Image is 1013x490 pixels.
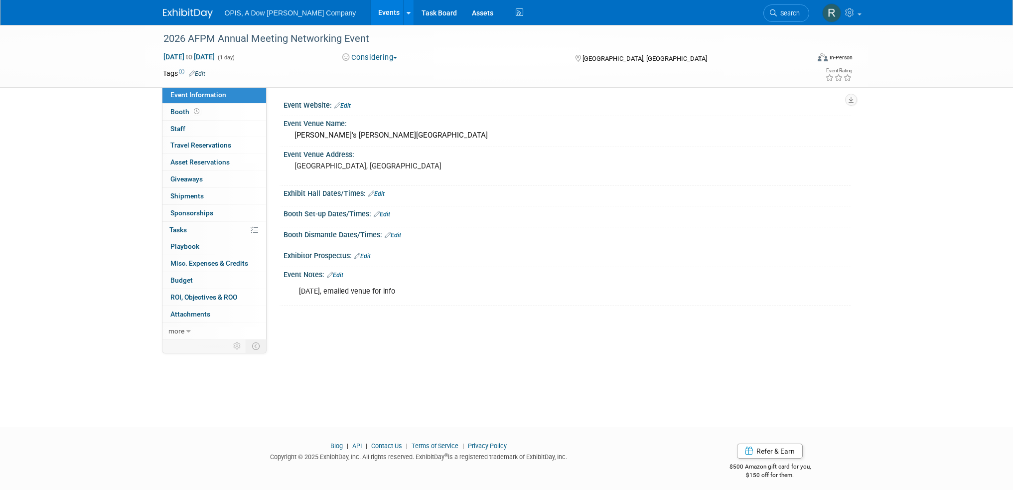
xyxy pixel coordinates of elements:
[170,175,203,183] span: Giveaways
[170,209,213,217] span: Sponsorships
[162,272,266,289] a: Budget
[162,171,266,187] a: Giveaways
[284,267,851,280] div: Event Notes:
[829,54,853,61] div: In-Person
[352,442,362,450] a: API
[162,104,266,120] a: Booth
[690,456,851,479] div: $500 Amazon gift card for you,
[192,108,201,115] span: Booth not reserved yet
[284,116,851,129] div: Event Venue Name:
[246,339,266,352] td: Toggle Event Tabs
[217,54,235,61] span: (1 day)
[170,158,230,166] span: Asset Reservations
[284,227,851,240] div: Booth Dismantle Dates/Times:
[763,4,809,22] a: Search
[170,91,226,99] span: Event Information
[170,276,193,284] span: Budget
[368,190,385,197] a: Edit
[330,442,343,450] a: Blog
[363,442,370,450] span: |
[162,154,266,170] a: Asset Reservations
[294,162,509,170] pre: [GEOGRAPHIC_DATA], [GEOGRAPHIC_DATA]
[284,98,851,111] div: Event Website:
[162,188,266,204] a: Shipments
[690,471,851,480] div: $150 off for them.
[825,68,852,73] div: Event Rating
[170,259,248,267] span: Misc. Expenses & Credits
[168,327,184,335] span: more
[750,52,853,67] div: Event Format
[292,282,741,302] div: [DATE], emailed venue for info
[334,102,351,109] a: Edit
[170,108,201,116] span: Booth
[162,121,266,137] a: Staff
[412,442,458,450] a: Terms of Service
[229,339,246,352] td: Personalize Event Tab Strip
[162,137,266,154] a: Travel Reservations
[284,248,851,261] div: Exhibitor Prospectus:
[582,55,707,62] span: [GEOGRAPHIC_DATA], [GEOGRAPHIC_DATA]
[327,272,343,279] a: Edit
[163,68,205,78] td: Tags
[404,442,410,450] span: |
[162,306,266,323] a: Attachments
[339,52,401,63] button: Considering
[162,323,266,339] a: more
[162,222,266,238] a: Tasks
[169,226,187,234] span: Tasks
[284,147,851,160] div: Event Venue Address:
[170,192,204,200] span: Shipments
[162,87,266,103] a: Event Information
[374,211,390,218] a: Edit
[737,444,803,459] a: Refer & Earn
[284,206,851,219] div: Booth Set-up Dates/Times:
[170,141,231,149] span: Travel Reservations
[162,238,266,255] a: Playbook
[170,310,210,318] span: Attachments
[170,242,199,250] span: Playbook
[284,186,851,199] div: Exhibit Hall Dates/Times:
[822,3,841,22] img: Renee Ortner
[163,8,213,18] img: ExhibitDay
[189,70,205,77] a: Edit
[162,205,266,221] a: Sponsorships
[460,442,466,450] span: |
[371,442,402,450] a: Contact Us
[162,289,266,306] a: ROI, Objectives & ROO
[170,125,185,133] span: Staff
[160,30,794,48] div: 2026 AFPM Annual Meeting Networking Event
[385,232,401,239] a: Edit
[163,52,215,61] span: [DATE] [DATE]
[184,53,194,61] span: to
[777,9,800,17] span: Search
[291,128,843,143] div: [PERSON_NAME]'s [PERSON_NAME][GEOGRAPHIC_DATA]
[170,293,237,301] span: ROI, Objectives & ROO
[162,255,266,272] a: Misc. Expenses & Credits
[163,450,675,462] div: Copyright © 2025 ExhibitDay, Inc. All rights reserved. ExhibitDay is a registered trademark of Ex...
[468,442,507,450] a: Privacy Policy
[354,253,371,260] a: Edit
[444,453,448,458] sup: ®
[225,9,356,17] span: OPIS, A Dow [PERSON_NAME] Company
[344,442,351,450] span: |
[818,53,828,61] img: Format-Inperson.png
